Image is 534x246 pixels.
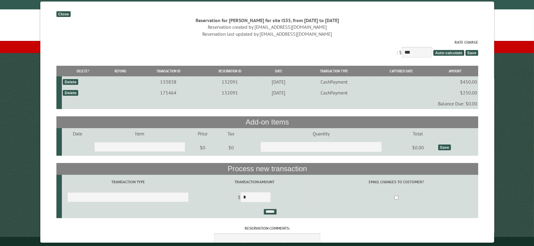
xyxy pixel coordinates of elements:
label: Transaction Type [62,179,193,185]
span: Auto-calculate [433,50,464,56]
td: $ [194,189,314,206]
td: 175464 [136,87,200,98]
label: Reservation comments: [56,225,478,231]
th: Refund [103,66,136,76]
span: Save [465,50,478,56]
th: Amount [432,66,478,76]
th: Transaction ID [136,66,200,76]
th: Date [260,66,297,76]
td: Date [62,128,93,139]
div: Reservation created by [EMAIL_ADDRESS][DOMAIN_NAME] [56,24,478,30]
td: Tax [218,128,243,139]
td: Quantity [243,128,399,139]
th: Captured Date [370,66,432,76]
td: 132091 [200,76,260,87]
th: Delete? [62,66,103,76]
div: Delete [62,79,78,85]
td: [DATE] [260,76,297,87]
td: $250.00 [432,87,478,98]
td: Item [93,128,186,139]
div: Reservation last updated by [EMAIL_ADDRESS][DOMAIN_NAME] [56,31,478,37]
label: Transaction Amount [195,179,313,185]
td: 132091 [200,87,260,98]
td: Total [398,128,437,139]
small: © Campground Commander LLC. All rights reserved. [233,239,301,243]
th: Add-on Items [56,116,478,128]
div: Close [56,11,70,17]
td: Price [186,128,218,139]
div: Delete [62,90,78,96]
th: Reservation ID [200,66,260,76]
th: Transaction Type [297,66,370,76]
div: : $ [56,39,478,59]
th: Process new transaction [56,163,478,175]
td: CashPayment [297,87,370,98]
td: $0 [186,139,218,156]
td: $0.00 [398,139,437,156]
td: $450.00 [432,76,478,87]
label: Rate Charge [56,39,478,45]
td: Balance Due: $0.00 [62,98,478,109]
div: Save [438,145,451,150]
td: CashPayment [297,76,370,87]
td: $0 [218,139,243,156]
td: [DATE] [260,87,297,98]
label: Email changes to customer? [315,179,477,185]
div: Reservation for [PERSON_NAME] for site IS35, from [DATE] to [DATE] [56,17,478,24]
td: 133838 [136,76,200,87]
